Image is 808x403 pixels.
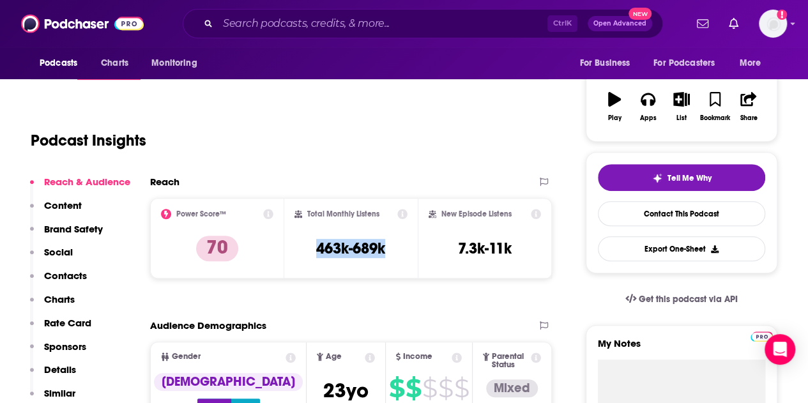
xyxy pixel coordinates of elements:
div: [DEMOGRAPHIC_DATA] [154,373,303,391]
img: Podchaser - Follow, Share and Rate Podcasts [21,11,144,36]
div: List [676,114,687,122]
span: More [740,54,761,72]
img: User Profile [759,10,787,38]
span: $ [422,378,437,399]
button: Social [30,246,73,270]
button: open menu [142,51,213,75]
span: For Business [579,54,630,72]
div: Mixed [486,379,538,397]
p: Reach & Audience [44,176,130,188]
h2: Power Score™ [176,209,226,218]
a: Show notifications dropdown [692,13,713,34]
h2: Audience Demographics [150,319,266,331]
span: Tell Me Why [667,173,712,183]
span: $ [389,378,404,399]
button: tell me why sparkleTell Me Why [598,164,765,191]
button: Bookmark [698,84,731,130]
button: Open AdvancedNew [588,16,652,31]
div: Bookmark [700,114,730,122]
button: Apps [631,84,664,130]
p: Content [44,199,82,211]
button: Details [30,363,76,387]
button: Share [732,84,765,130]
button: Sponsors [30,340,86,364]
img: tell me why sparkle [652,173,662,183]
span: Ctrl K [547,15,577,32]
h3: 463k-689k [316,239,385,258]
button: open menu [645,51,733,75]
button: open menu [31,51,94,75]
a: Contact This Podcast [598,201,765,226]
div: Share [740,114,757,122]
span: Logged in as meg_reilly_edl [759,10,787,38]
span: Age [326,353,342,361]
a: Show notifications dropdown [724,13,743,34]
span: Podcasts [40,54,77,72]
div: Open Intercom Messenger [765,334,795,365]
button: Brand Safety [30,223,103,247]
a: Pro website [751,330,773,342]
a: Charts [93,51,136,75]
input: Search podcasts, credits, & more... [218,13,547,34]
p: Rate Card [44,317,91,329]
button: List [665,84,698,130]
span: Monitoring [151,54,197,72]
a: Get this podcast via API [615,284,748,315]
div: Apps [640,114,657,122]
p: Sponsors [44,340,86,353]
p: 70 [196,236,238,261]
span: Get this podcast via API [639,294,738,305]
label: My Notes [598,337,765,360]
span: $ [454,378,469,399]
div: Play [608,114,621,122]
span: Charts [101,54,128,72]
svg: Add a profile image [777,10,787,20]
p: Brand Safety [44,223,103,235]
button: Contacts [30,270,87,293]
p: Charts [44,293,75,305]
img: Podchaser Pro [751,331,773,342]
h3: 7.3k-11k [458,239,512,258]
span: Open Advanced [593,20,646,27]
button: Charts [30,293,75,317]
span: Gender [172,353,201,361]
h1: Podcast Insights [31,131,146,150]
span: New [629,8,652,20]
span: Parental Status [492,353,529,369]
button: Rate Card [30,317,91,340]
div: Search podcasts, credits, & more... [183,9,663,38]
button: Play [598,84,631,130]
h2: Reach [150,176,179,188]
button: Reach & Audience [30,176,130,199]
p: Social [44,246,73,258]
button: Show profile menu [759,10,787,38]
span: For Podcasters [653,54,715,72]
span: Income [403,353,432,361]
span: $ [406,378,421,399]
span: $ [438,378,453,399]
button: Export One-Sheet [598,236,765,261]
p: Contacts [44,270,87,282]
button: open menu [731,51,777,75]
h2: New Episode Listens [441,209,512,218]
p: Similar [44,387,75,399]
span: 23 yo [323,378,369,403]
button: Content [30,199,82,223]
h2: Total Monthly Listens [307,209,379,218]
button: open menu [570,51,646,75]
p: Details [44,363,76,376]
